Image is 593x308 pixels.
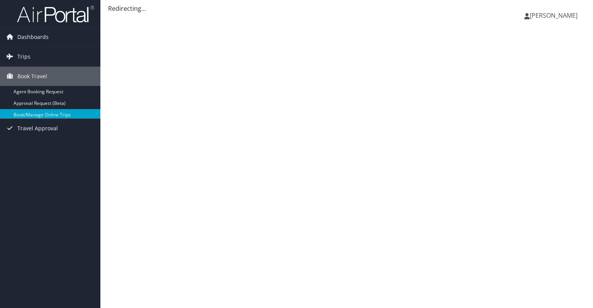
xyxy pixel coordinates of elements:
span: Travel Approval [17,119,58,138]
span: Book Travel [17,67,47,86]
a: [PERSON_NAME] [524,4,585,27]
span: [PERSON_NAME] [530,11,578,20]
span: Dashboards [17,27,49,47]
div: Redirecting... [108,4,585,13]
span: Trips [17,47,30,66]
img: airportal-logo.png [17,5,94,23]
